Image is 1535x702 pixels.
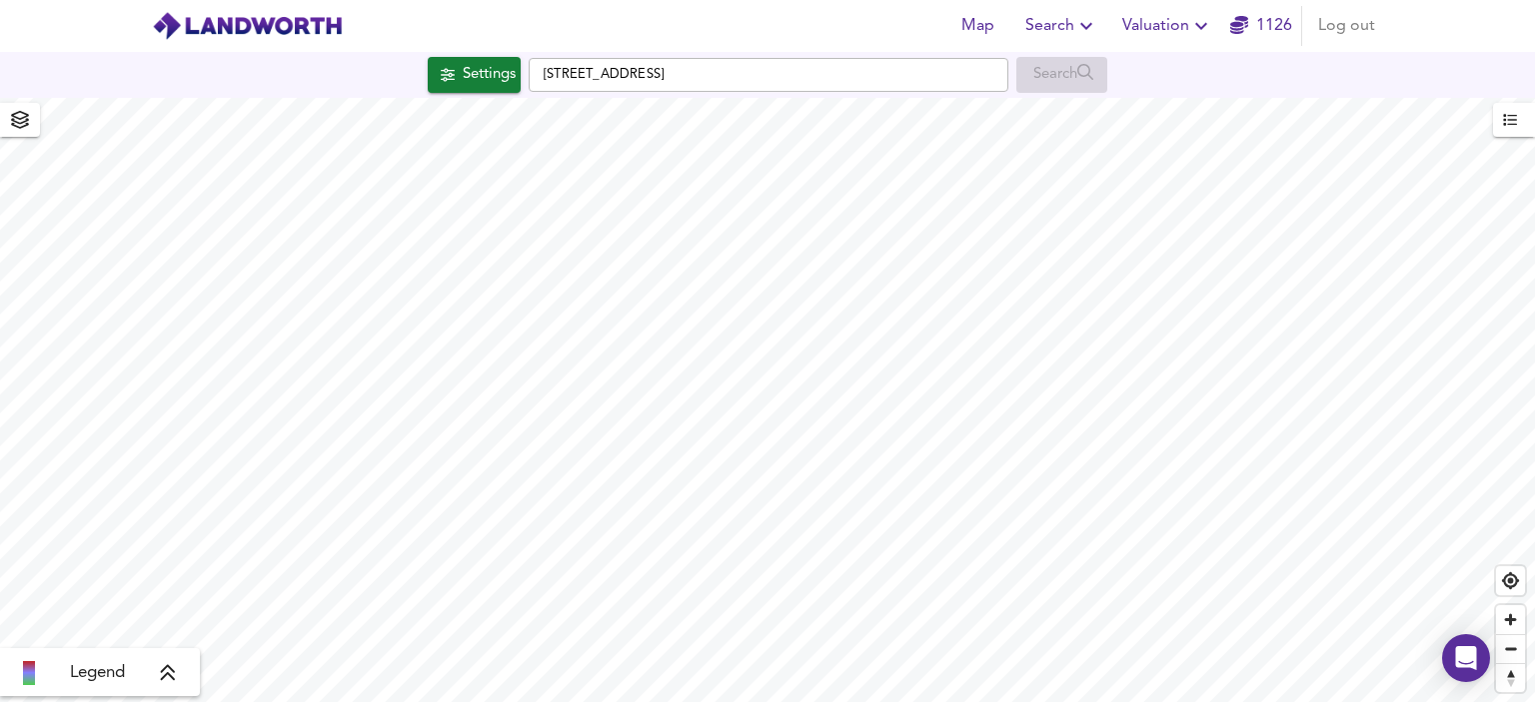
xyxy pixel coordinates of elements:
span: Reset bearing to north [1496,664,1525,692]
span: Log out [1318,12,1375,40]
span: Map [953,12,1001,40]
button: Log out [1310,6,1383,46]
button: Settings [428,57,521,93]
span: Legend [70,661,125,685]
button: Valuation [1114,6,1221,46]
a: 1126 [1230,12,1292,40]
div: Click to configure Search Settings [428,57,521,93]
span: Search [1025,12,1098,40]
button: Reset bearing to north [1496,663,1525,692]
button: Search [1017,6,1106,46]
img: logo [152,11,343,41]
div: Settings [463,62,516,88]
button: Zoom in [1496,605,1525,634]
div: Open Intercom Messenger [1442,634,1490,682]
span: Zoom out [1496,635,1525,663]
span: Valuation [1122,12,1213,40]
button: Find my location [1496,566,1525,595]
button: Map [945,6,1009,46]
button: 1126 [1229,6,1293,46]
button: Zoom out [1496,634,1525,663]
div: Enable a Source before running a Search [1016,57,1107,93]
input: Enter a location... [529,58,1008,92]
